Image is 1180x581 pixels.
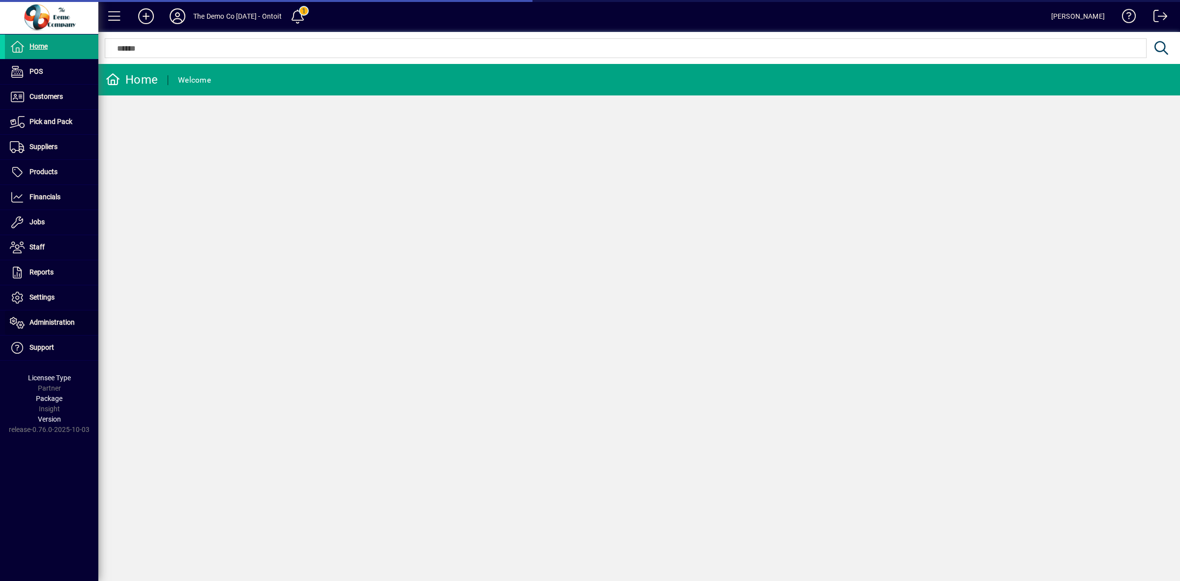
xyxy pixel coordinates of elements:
a: POS [5,60,98,84]
span: Jobs [29,218,45,226]
span: Support [29,343,54,351]
div: Welcome [178,72,211,88]
div: [PERSON_NAME] [1051,8,1105,24]
a: Suppliers [5,135,98,159]
button: Profile [162,7,193,25]
span: Suppliers [29,143,58,151]
span: Financials [29,193,60,201]
span: Licensee Type [28,374,71,382]
span: Products [29,168,58,176]
a: Support [5,336,98,360]
span: Home [29,42,48,50]
span: Staff [29,243,45,251]
a: Customers [5,85,98,109]
div: Home [106,72,158,88]
span: Settings [29,293,55,301]
span: Pick and Pack [29,118,72,125]
span: Customers [29,92,63,100]
a: Administration [5,310,98,335]
div: The Demo Co [DATE] - Ontoit [193,8,282,24]
span: Reports [29,268,54,276]
a: Jobs [5,210,98,235]
a: Staff [5,235,98,260]
span: POS [29,67,43,75]
a: Knowledge Base [1115,2,1136,34]
span: Administration [29,318,75,326]
a: Financials [5,185,98,210]
a: Logout [1146,2,1168,34]
a: Settings [5,285,98,310]
button: Add [130,7,162,25]
a: Products [5,160,98,184]
span: Package [36,395,62,402]
span: Version [38,415,61,423]
a: Pick and Pack [5,110,98,134]
a: Reports [5,260,98,285]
